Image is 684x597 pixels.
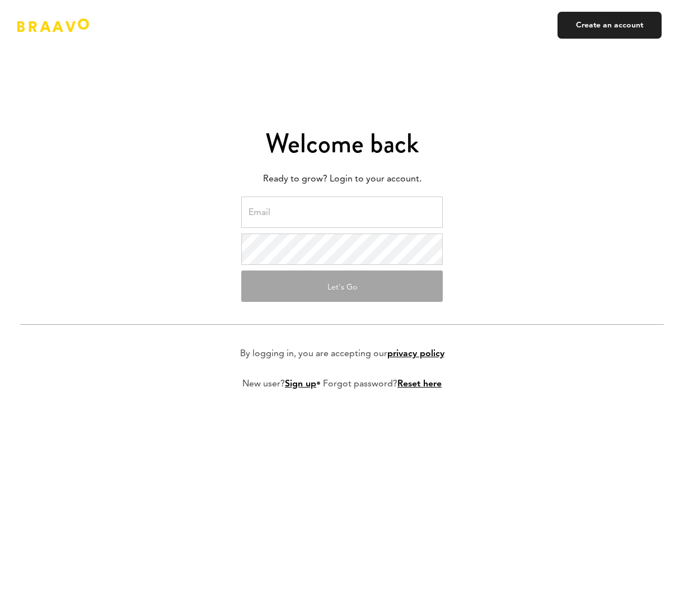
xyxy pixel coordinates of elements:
p: By logging in, you are accepting our [240,347,444,361]
a: privacy policy [387,349,444,358]
input: Email [241,197,443,228]
p: New user? • Forgot password? [242,377,442,391]
button: Let's Go [241,270,443,302]
span: Welcome back [265,124,419,162]
a: Reset here [397,380,442,389]
a: Sign up [285,380,316,389]
a: Create an account [557,12,662,39]
p: Ready to grow? Login to your account. [20,171,664,188]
